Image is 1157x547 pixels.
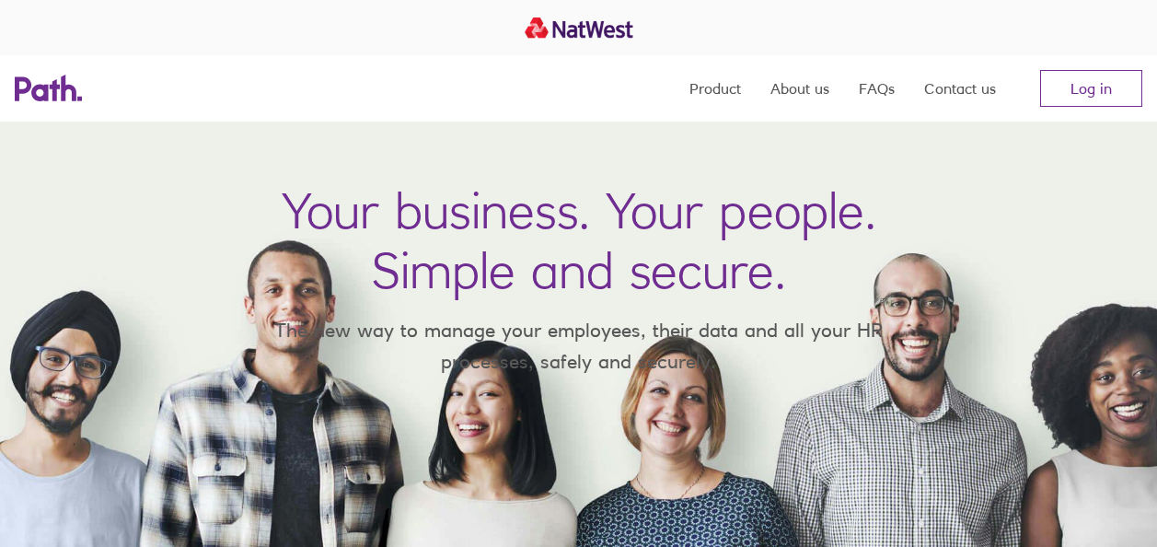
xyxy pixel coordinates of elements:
a: Contact us [924,55,996,122]
h1: Your business. Your people. Simple and secure. [282,180,876,300]
a: FAQs [859,55,895,122]
a: Log in [1040,70,1142,107]
a: Product [689,55,741,122]
p: The new way to manage your employees, their data and all your HR processes, safely and securely. [248,315,910,377]
a: About us [770,55,829,122]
